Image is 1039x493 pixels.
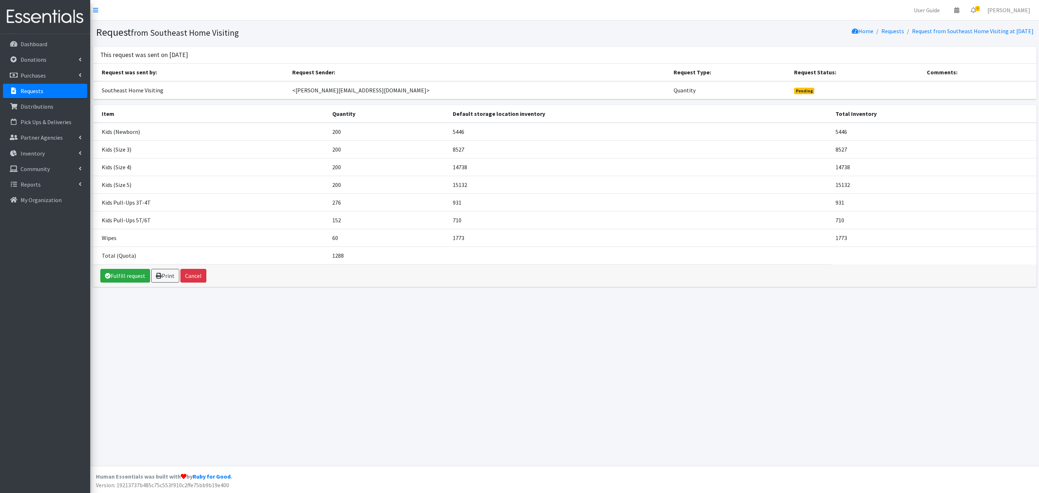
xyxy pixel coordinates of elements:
th: Request Type: [669,64,790,81]
p: Reports [21,181,41,188]
a: Fulfill request [100,269,150,283]
a: Print [151,269,179,283]
td: 5446 [448,123,831,141]
td: Wipes [93,229,328,247]
td: 8527 [831,140,1036,158]
p: Inventory [21,150,45,157]
a: Donations [3,52,87,67]
td: Total (Quota) [93,247,328,264]
a: Request from Southeast Home Visiting at [DATE] [912,27,1034,35]
td: 710 [831,211,1036,229]
p: Community [21,165,50,173]
td: Kids (Size 5) [93,176,328,193]
a: Home [852,27,873,35]
td: Kids (Newborn) [93,123,328,141]
p: Distributions [21,103,53,110]
a: Distributions [3,99,87,114]
td: 15132 [448,176,831,193]
a: Partner Agencies [3,130,87,145]
td: Southeast Home Visiting [93,81,288,99]
a: Pick Ups & Deliveries [3,115,87,129]
td: 152 [328,211,448,229]
span: 4 [975,6,980,11]
p: Partner Agencies [21,134,63,141]
th: Request was sent by: [93,64,288,81]
strong: Human Essentials was built with by . [96,473,232,480]
a: 4 [965,3,982,17]
h1: Request [96,26,562,39]
td: 14738 [448,158,831,176]
td: 931 [448,193,831,211]
p: Dashboard [21,40,47,48]
th: Request Status: [790,64,922,81]
td: 200 [328,158,448,176]
th: Quantity [328,105,448,123]
span: Pending [794,88,815,94]
small: from Southeast Home Visiting [131,27,239,38]
td: 14738 [831,158,1036,176]
td: Kids Pull-Ups 5T/6T [93,211,328,229]
p: Donations [21,56,47,63]
a: Ruby for Good [193,473,231,480]
td: 931 [831,193,1036,211]
a: Community [3,162,87,176]
td: 1288 [328,247,448,264]
p: Pick Ups & Deliveries [21,118,71,126]
th: Default storage location inventory [448,105,831,123]
td: 15132 [831,176,1036,193]
td: 60 [328,229,448,247]
td: <[PERSON_NAME][EMAIL_ADDRESS][DOMAIN_NAME]> [288,81,669,99]
td: Kids (Size 4) [93,158,328,176]
a: Dashboard [3,37,87,51]
th: Request Sender: [288,64,669,81]
p: Requests [21,87,43,95]
td: 710 [448,211,831,229]
td: Quantity [669,81,790,99]
th: Item [93,105,328,123]
h3: This request was sent on [DATE] [100,51,188,59]
a: Inventory [3,146,87,161]
td: 1773 [448,229,831,247]
img: HumanEssentials [3,5,87,29]
td: 200 [328,140,448,158]
td: 200 [328,123,448,141]
a: Reports [3,177,87,192]
button: Cancel [180,269,206,283]
td: 5446 [831,123,1036,141]
a: [PERSON_NAME] [982,3,1036,17]
a: User Guide [908,3,946,17]
td: Kids Pull-Ups 3T-4T [93,193,328,211]
th: Total Inventory [831,105,1036,123]
a: Requests [3,84,87,98]
th: Comments: [922,64,1036,81]
td: 276 [328,193,448,211]
p: My Organization [21,196,62,204]
p: Purchases [21,72,46,79]
a: Purchases [3,68,87,83]
td: 1773 [831,229,1036,247]
td: Kids (Size 3) [93,140,328,158]
a: My Organization [3,193,87,207]
td: 200 [328,176,448,193]
a: Requests [881,27,904,35]
span: Version: 19213737b485c75c553f910c2ffe75bb9b19e400 [96,481,229,489]
td: 8527 [448,140,831,158]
